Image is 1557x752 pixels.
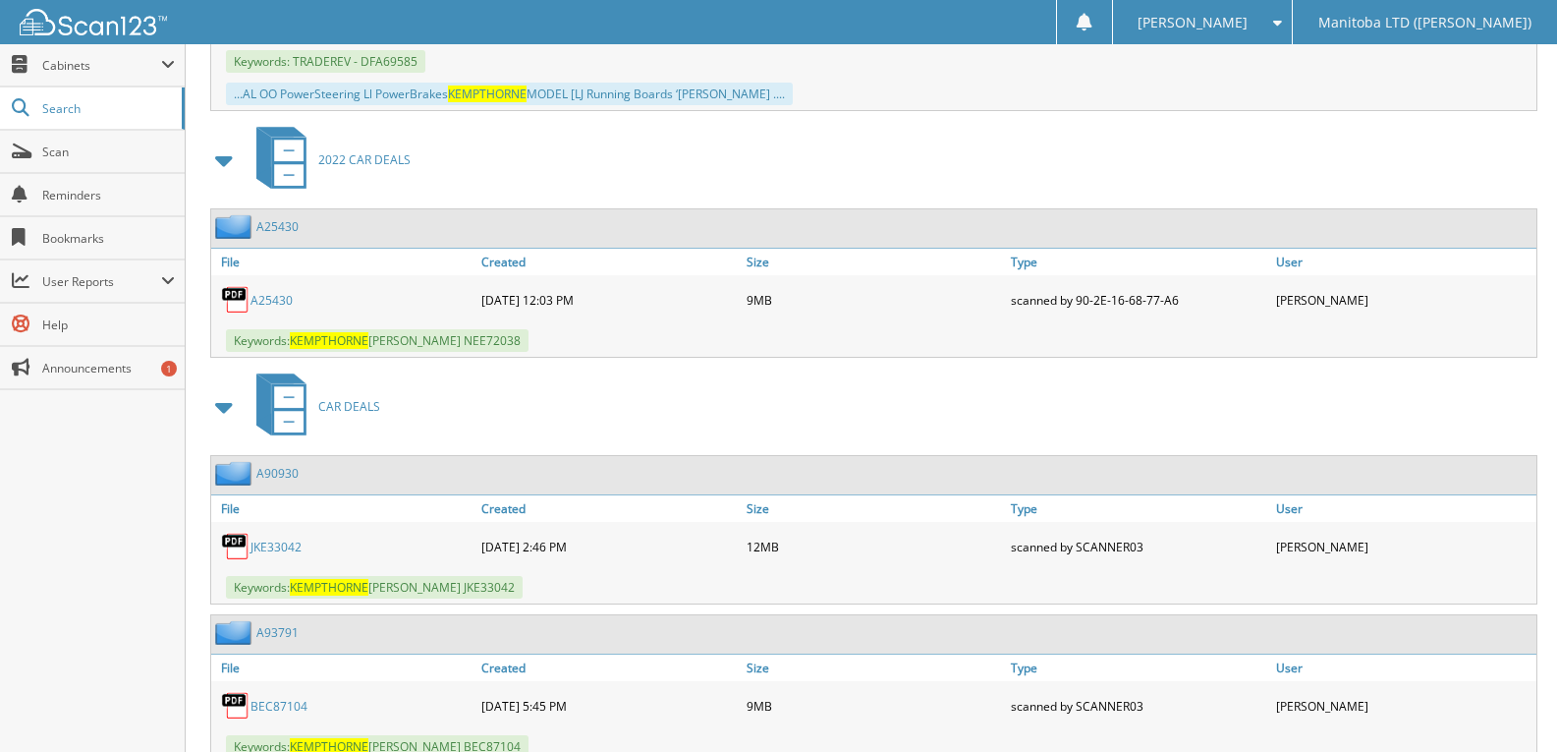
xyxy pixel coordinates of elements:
a: Type [1006,249,1271,275]
span: KEMPTHORNE [448,86,527,102]
img: PDF.png [221,285,250,315]
span: Keywords: [PERSON_NAME] JKE33042 [226,576,523,599]
a: Type [1006,655,1271,681]
a: User [1271,655,1536,681]
a: A90930 [256,465,299,482]
a: A93791 [256,624,299,641]
span: Manitoba LTD ([PERSON_NAME]) [1318,17,1531,29]
span: KEMPTHORNE [290,579,368,596]
span: Keywords: [PERSON_NAME] NEE72038 [226,329,528,352]
div: ...AL OO PowerSteering Ll PowerBrakes MODEL [LJ Running Boards ‘[PERSON_NAME] .... [226,83,793,105]
img: folder2.png [215,461,256,486]
a: Created [476,249,742,275]
span: CAR DEALS [318,398,380,415]
div: scanned by 90-2E-16-68-77-A6 [1006,280,1271,319]
span: Bookmarks [42,230,175,247]
a: Created [476,655,742,681]
span: Keywords: TRADEREV - DFA69585 [226,50,425,73]
div: [DATE] 2:46 PM [476,527,742,566]
a: Created [476,495,742,522]
span: Reminders [42,187,175,203]
div: 9MB [742,280,1007,319]
img: PDF.png [221,691,250,721]
a: A25430 [250,292,293,309]
div: 1 [161,361,177,376]
a: 2022 CAR DEALS [245,121,411,199]
span: KEMPTHORNE [290,332,368,349]
a: Size [742,655,1007,681]
a: Size [742,249,1007,275]
img: folder2.png [215,620,256,645]
span: User Reports [42,273,161,290]
span: [PERSON_NAME] [1138,17,1248,29]
div: 9MB [742,686,1007,725]
span: Announcements [42,360,175,376]
div: scanned by SCANNER03 [1006,527,1271,566]
div: 12MB [742,527,1007,566]
div: [PERSON_NAME] [1271,280,1536,319]
span: Cabinets [42,57,161,74]
span: Scan [42,144,175,160]
img: PDF.png [221,532,250,561]
a: CAR DEALS [245,368,380,445]
a: File [211,495,476,522]
a: Type [1006,495,1271,522]
a: BEC87104 [250,698,307,715]
div: [PERSON_NAME] [1271,527,1536,566]
img: scan123-logo-white.svg [20,9,167,35]
a: File [211,655,476,681]
a: Size [742,495,1007,522]
a: User [1271,495,1536,522]
div: [DATE] 5:45 PM [476,686,742,725]
div: scanned by SCANNER03 [1006,686,1271,725]
span: 2022 CAR DEALS [318,151,411,168]
img: folder2.png [215,214,256,239]
span: Search [42,100,172,117]
a: User [1271,249,1536,275]
a: File [211,249,476,275]
a: JKE33042 [250,539,302,555]
span: Help [42,317,175,333]
a: A25430 [256,218,299,235]
div: [PERSON_NAME] [1271,686,1536,725]
div: [DATE] 12:03 PM [476,280,742,319]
